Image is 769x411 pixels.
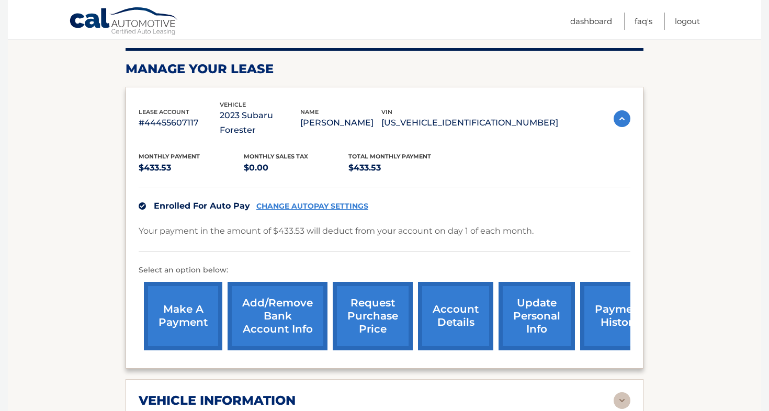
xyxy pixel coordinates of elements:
[220,108,301,138] p: 2023 Subaru Forester
[300,108,319,116] span: name
[139,116,220,130] p: #44455607117
[256,202,368,211] a: CHANGE AUTOPAY SETTINGS
[333,282,413,350] a: request purchase price
[69,7,179,37] a: Cal Automotive
[348,153,431,160] span: Total Monthly Payment
[139,161,244,175] p: $433.53
[675,13,700,30] a: Logout
[139,202,146,210] img: check.svg
[139,108,189,116] span: lease account
[139,264,630,277] p: Select an option below:
[418,282,493,350] a: account details
[570,13,612,30] a: Dashboard
[126,61,643,77] h2: Manage Your Lease
[348,161,454,175] p: $433.53
[139,224,534,238] p: Your payment in the amount of $433.53 will deduct from your account on day 1 of each month.
[228,282,327,350] a: Add/Remove bank account info
[580,282,659,350] a: payment history
[244,161,349,175] p: $0.00
[154,201,250,211] span: Enrolled For Auto Pay
[381,108,392,116] span: vin
[220,101,246,108] span: vehicle
[381,116,558,130] p: [US_VEHICLE_IDENTIFICATION_NUMBER]
[614,110,630,127] img: accordion-active.svg
[144,282,222,350] a: make a payment
[139,393,296,408] h2: vehicle information
[614,392,630,409] img: accordion-rest.svg
[244,153,308,160] span: Monthly sales Tax
[499,282,575,350] a: update personal info
[300,116,381,130] p: [PERSON_NAME]
[635,13,652,30] a: FAQ's
[139,153,200,160] span: Monthly Payment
